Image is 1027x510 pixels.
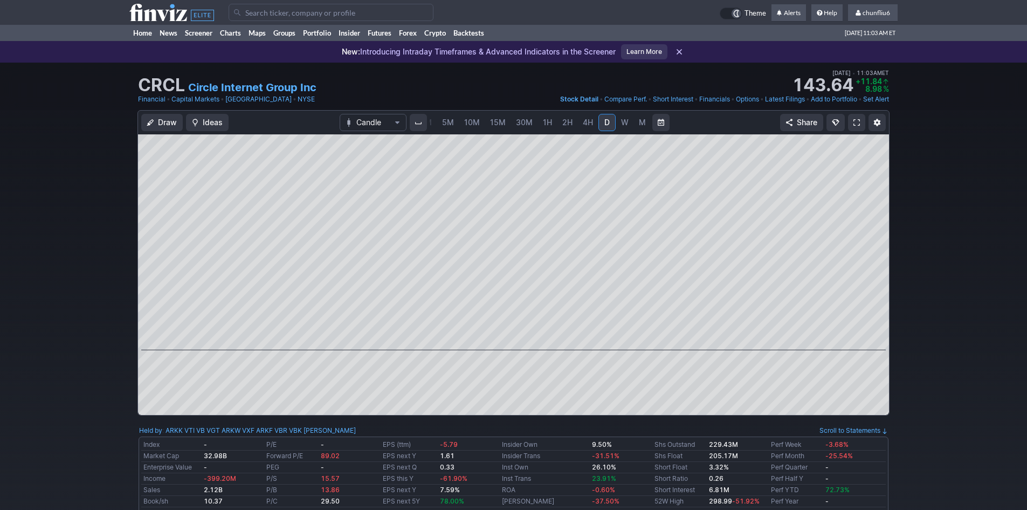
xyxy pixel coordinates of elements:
[863,9,890,17] span: chunfliu6
[204,452,227,460] b: 32.98B
[825,440,849,448] span: -3.68%
[138,77,185,94] h1: CRCL
[652,439,707,451] td: Shs Outstand
[709,463,729,471] a: 3.32%
[256,425,273,436] a: ARKF
[848,114,865,131] a: Fullscreen
[731,94,735,105] span: •
[356,117,390,128] span: Candle
[440,497,464,505] span: 78.00%
[166,425,183,436] a: ARKK
[342,46,616,57] p: Introducing Intraday Timeframes & Advanced Indicators in the Screener
[819,426,888,434] a: Scroll to Statements
[298,94,315,105] a: NYSE
[592,452,619,460] span: -31.51%
[538,114,557,131] a: 1H
[442,118,454,127] span: 5M
[811,94,857,105] a: Add to Portfolio
[845,25,895,41] span: [DATE] 11:03 AM ET
[500,439,590,451] td: Insider Own
[141,462,202,473] td: Enterprise Value
[709,474,723,482] b: 0.26
[592,486,615,494] span: -0.60%
[769,496,823,507] td: Perf Year
[560,94,598,105] a: Stock Detail
[381,496,437,507] td: EPS next 5Y
[464,118,480,127] span: 10M
[720,8,766,19] a: Theme
[335,25,364,41] a: Insider
[500,496,590,507] td: [PERSON_NAME]
[621,118,629,127] span: W
[709,486,729,494] a: 6.81M
[242,425,254,436] a: VXF
[264,473,319,485] td: P/S
[141,451,202,462] td: Market Cap
[500,485,590,496] td: ROA
[699,94,730,105] a: Financials
[653,94,693,105] a: Short Interest
[883,84,889,93] span: %
[139,425,356,436] div: :
[181,25,216,41] a: Screener
[652,114,670,131] button: Range
[203,117,223,128] span: Ideas
[562,118,573,127] span: 2H
[769,439,823,451] td: Perf Week
[621,44,667,59] a: Learn More
[856,77,882,86] span: +11.84
[270,25,299,41] a: Groups
[186,114,229,131] button: Ideas
[811,4,843,22] a: Help
[557,114,577,131] a: 2H
[141,473,202,485] td: Income
[245,25,270,41] a: Maps
[440,440,458,448] span: -5.79
[769,485,823,496] td: Perf YTD
[825,486,850,494] span: 72.73%
[184,425,195,436] a: VTI
[511,114,537,131] a: 30M
[364,25,395,41] a: Futures
[592,463,616,471] b: 26.10%
[220,94,224,105] span: •
[421,25,450,41] a: Crypto
[304,425,356,436] a: [PERSON_NAME]
[167,94,170,105] span: •
[321,497,340,505] b: 29.50
[293,94,297,105] span: •
[459,114,485,131] a: 10M
[321,474,340,482] span: 15.57
[264,496,319,507] td: P/C
[769,451,823,462] td: Perf Month
[745,8,766,19] span: Theme
[204,497,223,505] b: 10.37
[321,452,340,460] span: 89.02
[381,473,437,485] td: EPS this Y
[188,80,316,95] a: Circle Internet Group Inc
[825,497,829,505] b: -
[264,485,319,496] td: P/B
[225,94,292,105] a: [GEOGRAPHIC_DATA]
[858,94,862,105] span: •
[264,462,319,473] td: PEG
[342,47,360,56] span: New:
[204,463,207,471] b: -
[139,426,162,434] a: Held by
[222,425,240,436] a: ARKW
[865,84,882,93] span: 8.98
[654,474,688,482] a: Short Ratio
[440,463,454,471] b: 0.33
[604,118,610,127] span: D
[598,114,616,131] a: D
[141,439,202,451] td: Index
[485,114,511,131] a: 15M
[765,94,805,105] a: Latest Filings
[340,114,406,131] button: Chart Type
[395,25,421,41] a: Forex
[437,114,459,131] a: 5M
[196,425,205,436] a: VB
[826,114,845,131] button: Explore new features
